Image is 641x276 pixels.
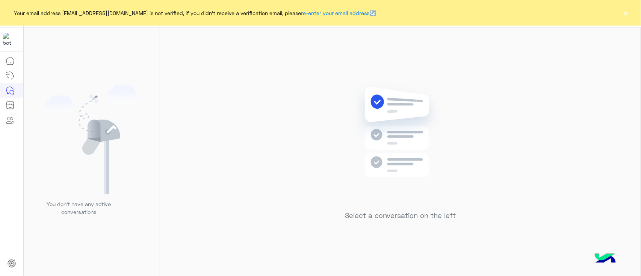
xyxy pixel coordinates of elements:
button: × [622,9,630,17]
h5: Select a conversation on the left [345,211,456,220]
span: Your email address [EMAIL_ADDRESS][DOMAIN_NAME] is not verified, if you didn't receive a verifica... [14,9,376,17]
img: no messages [346,81,455,206]
img: hulul-logo.png [592,246,618,272]
p: You don’t have any active conversations [41,200,117,216]
img: empty users [44,85,139,194]
a: re-enter your email address [301,10,370,16]
img: 1403182699927242 [3,33,17,46]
